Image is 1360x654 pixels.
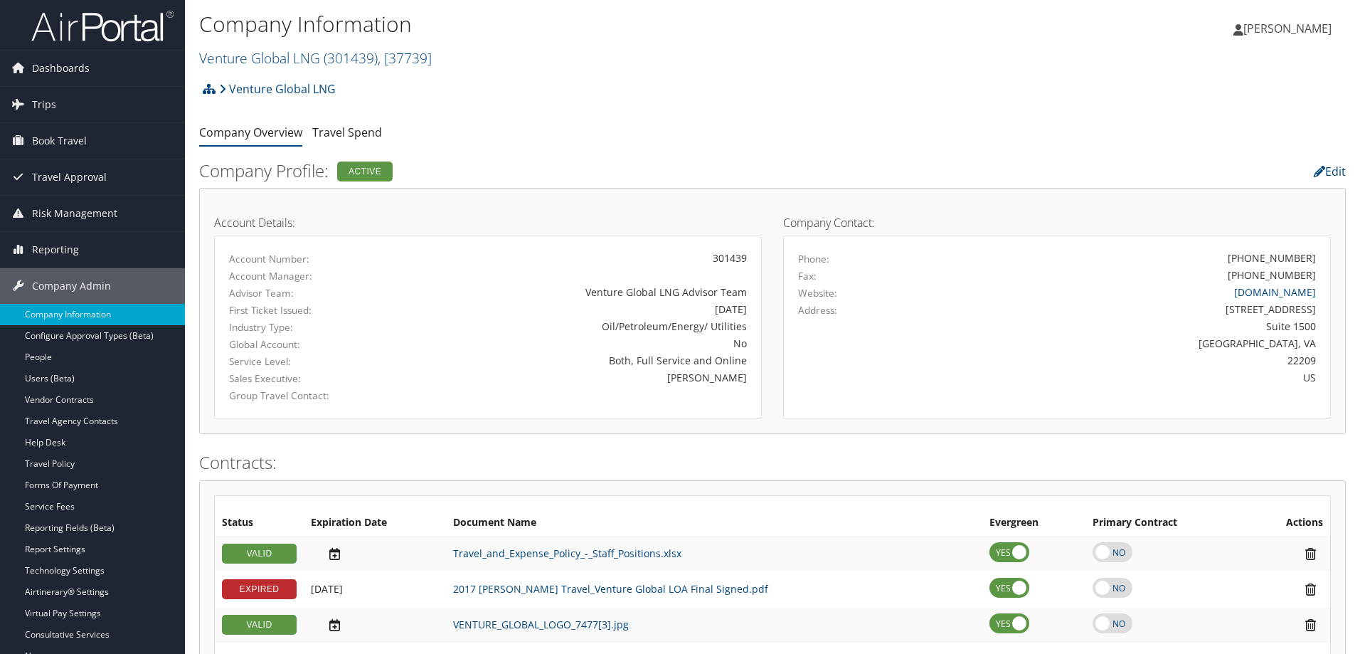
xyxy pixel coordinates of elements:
[324,48,378,68] span: ( 301439 )
[229,252,388,266] label: Account Number:
[229,286,388,300] label: Advisor Team:
[229,354,388,369] label: Service Level:
[229,389,388,403] label: Group Travel Contact:
[933,319,1317,334] div: Suite 1500
[1234,285,1316,299] a: [DOMAIN_NAME]
[409,285,747,300] div: Venture Global LNG Advisor Team
[32,123,87,159] span: Book Travel
[453,582,768,596] a: 2017 [PERSON_NAME] Travel_Venture Global LOA Final Signed.pdf
[229,371,388,386] label: Sales Executive:
[311,547,439,561] div: Add/Edit Date
[933,370,1317,385] div: US
[409,336,747,351] div: No
[409,370,747,385] div: [PERSON_NAME]
[31,9,174,43] img: airportal-logo.png
[1085,510,1246,536] th: Primary Contract
[199,9,964,39] h1: Company Information
[798,269,817,283] label: Fax:
[229,337,388,352] label: Global Account:
[199,48,432,68] a: Venture Global LNG
[798,286,837,300] label: Website:
[312,125,382,140] a: Travel Spend
[199,450,1346,475] h2: Contracts:
[32,268,111,304] span: Company Admin
[1298,547,1323,561] i: Remove Contract
[32,87,56,122] span: Trips
[982,510,1085,536] th: Evergreen
[311,583,439,596] div: Add/Edit Date
[229,269,388,283] label: Account Manager:
[304,510,446,536] th: Expiration Date
[1314,164,1346,179] a: Edit
[222,579,297,599] div: EXPIRED
[378,48,432,68] span: , [ 37739 ]
[1298,618,1323,633] i: Remove Contract
[1228,268,1316,283] div: [PHONE_NUMBER]
[199,159,957,183] h2: Company Profile:
[933,353,1317,368] div: 22209
[222,544,297,564] div: VALID
[933,336,1317,351] div: [GEOGRAPHIC_DATA], VA
[1243,21,1332,36] span: [PERSON_NAME]
[783,217,1331,228] h4: Company Contact:
[409,353,747,368] div: Both, Full Service and Online
[798,303,837,317] label: Address:
[229,320,388,334] label: Industry Type:
[219,75,336,103] a: Venture Global LNG
[1298,582,1323,597] i: Remove Contract
[311,618,439,633] div: Add/Edit Date
[199,125,302,140] a: Company Overview
[214,217,762,228] h4: Account Details:
[337,162,393,181] div: Active
[32,196,117,231] span: Risk Management
[1228,250,1316,265] div: [PHONE_NUMBER]
[215,510,304,536] th: Status
[32,51,90,86] span: Dashboards
[798,252,829,266] label: Phone:
[1247,510,1330,536] th: Actions
[1233,7,1346,50] a: [PERSON_NAME]
[933,302,1317,317] div: [STREET_ADDRESS]
[409,302,747,317] div: [DATE]
[229,303,388,317] label: First Ticket Issued:
[311,582,343,596] span: [DATE]
[222,615,297,635] div: VALID
[453,547,681,560] a: Travel_and_Expense_Policy_-_Staff_Positions.xlsx
[32,159,107,195] span: Travel Approval
[409,250,747,265] div: 301439
[32,232,79,268] span: Reporting
[409,319,747,334] div: Oil/Petroleum/Energy/ Utilities
[453,618,629,631] a: VENTURE_GLOBAL_LOGO_7477[3].jpg
[446,510,982,536] th: Document Name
